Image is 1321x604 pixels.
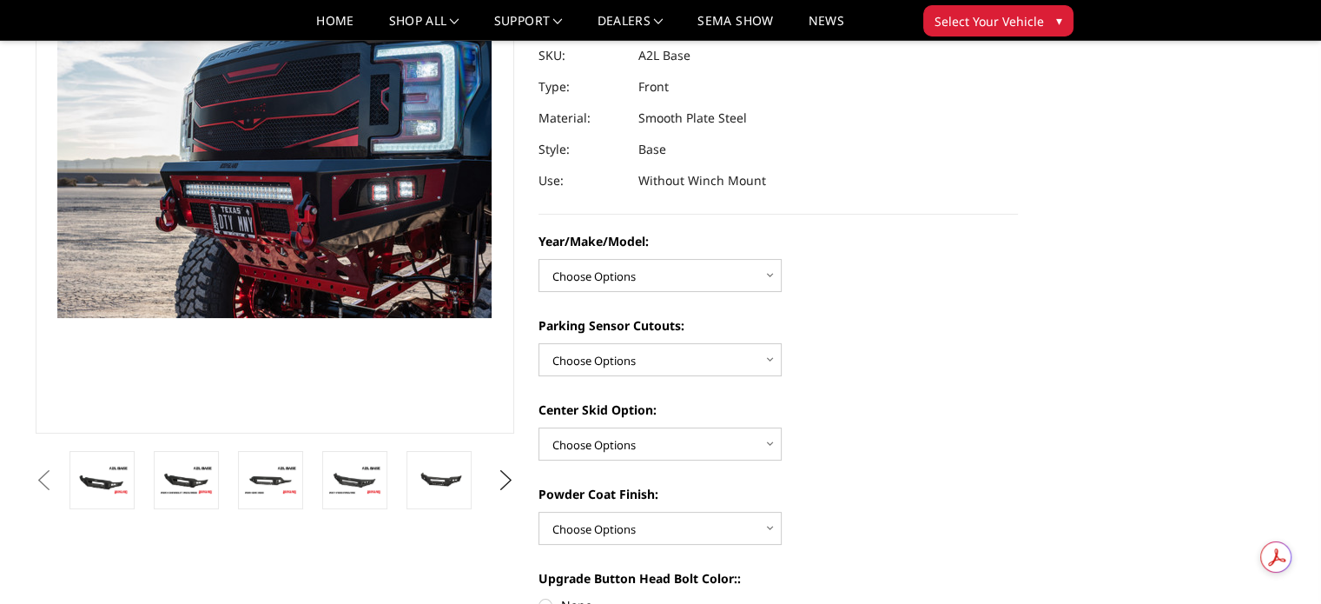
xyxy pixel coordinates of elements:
button: Select Your Vehicle [923,5,1073,37]
a: News [808,15,843,40]
img: A2L Series - Base Front Bumper (Non Winch) [75,465,129,495]
dd: Without Winch Mount [638,165,766,196]
button: Previous [31,468,57,494]
dt: Material: [538,103,625,134]
img: A2L Series - Base Front Bumper (Non Winch) [412,468,466,493]
label: Center Skid Option: [538,401,1018,419]
a: shop all [389,15,459,40]
dd: Front [638,71,669,103]
label: Upgrade Button Head Bolt Color:: [538,569,1018,587]
dd: A2L Base [638,40,690,71]
button: Next [492,468,518,494]
img: A2L Series - Base Front Bumper (Non Winch) [159,465,214,495]
dt: Use: [538,165,625,196]
dt: Style: [538,134,625,165]
label: Year/Make/Model: [538,232,1018,250]
dd: Base [638,134,666,165]
span: Select Your Vehicle [935,12,1044,30]
a: SEMA Show [697,15,773,40]
img: A2L Series - Base Front Bumper (Non Winch) [327,465,382,495]
dt: Type: [538,71,625,103]
dd: Smooth Plate Steel [638,103,747,134]
span: ▾ [1056,11,1062,30]
img: A2L Series - Base Front Bumper (Non Winch) [243,465,298,495]
label: Powder Coat Finish: [538,485,1018,503]
a: Dealers [598,15,664,40]
dt: SKU: [538,40,625,71]
label: Parking Sensor Cutouts: [538,316,1018,335]
a: Home [316,15,353,40]
a: Support [494,15,563,40]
